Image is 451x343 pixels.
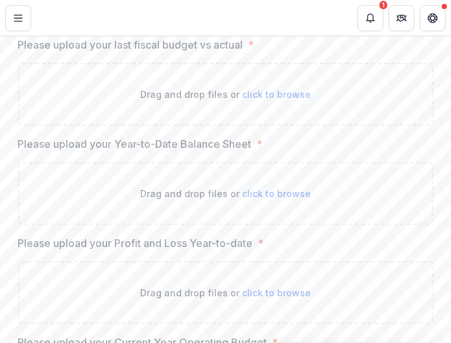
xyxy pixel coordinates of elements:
p: Please upload your Profit and Loss Year-to-date [18,235,253,251]
div: 1 [380,1,387,10]
span: click to browse [242,188,311,199]
button: Toggle Menu [5,5,31,31]
p: Please upload your last fiscal budget vs actual [18,37,243,53]
p: Drag and drop files or [140,187,311,200]
button: Get Help [420,5,446,31]
p: Please upload your Year-to-Date Balance Sheet [18,136,252,152]
p: Drag and drop files or [140,286,311,300]
span: click to browse [242,89,311,100]
span: click to browse [242,287,311,298]
button: Partners [389,5,415,31]
p: Drag and drop files or [140,88,311,101]
button: Notifications [358,5,384,31]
